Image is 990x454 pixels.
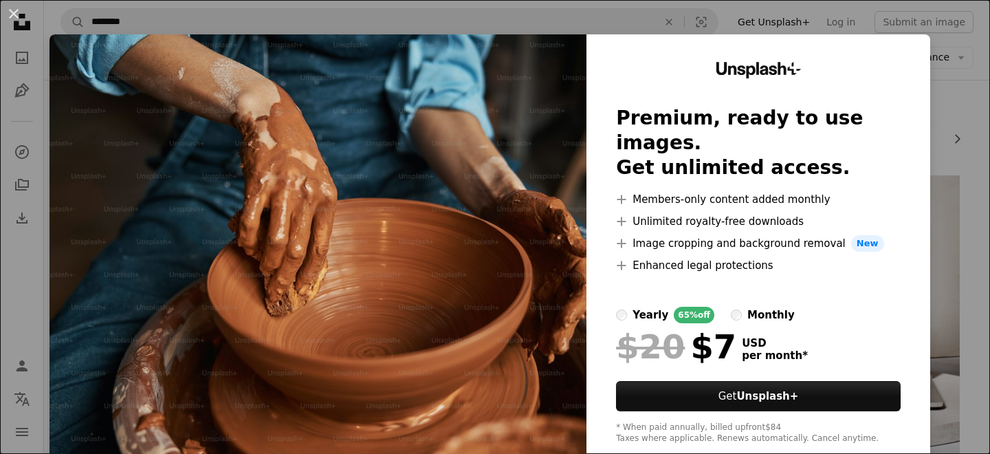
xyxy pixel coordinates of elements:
span: New [851,235,884,252]
li: Members-only content added monthly [616,191,901,208]
div: $7 [616,329,736,365]
div: monthly [747,307,795,323]
span: per month * [742,349,808,362]
input: yearly65%off [616,310,627,321]
div: * When paid annually, billed upfront $84 Taxes where applicable. Renews automatically. Cancel any... [616,422,901,444]
input: monthly [731,310,742,321]
div: 65% off [674,307,714,323]
button: GetUnsplash+ [616,381,901,411]
h2: Premium, ready to use images. Get unlimited access. [616,106,901,180]
span: USD [742,337,808,349]
strong: Unsplash+ [736,390,798,402]
li: Enhanced legal protections [616,257,901,274]
span: $20 [616,329,685,365]
li: Image cropping and background removal [616,235,901,252]
li: Unlimited royalty-free downloads [616,213,901,230]
div: yearly [632,307,668,323]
